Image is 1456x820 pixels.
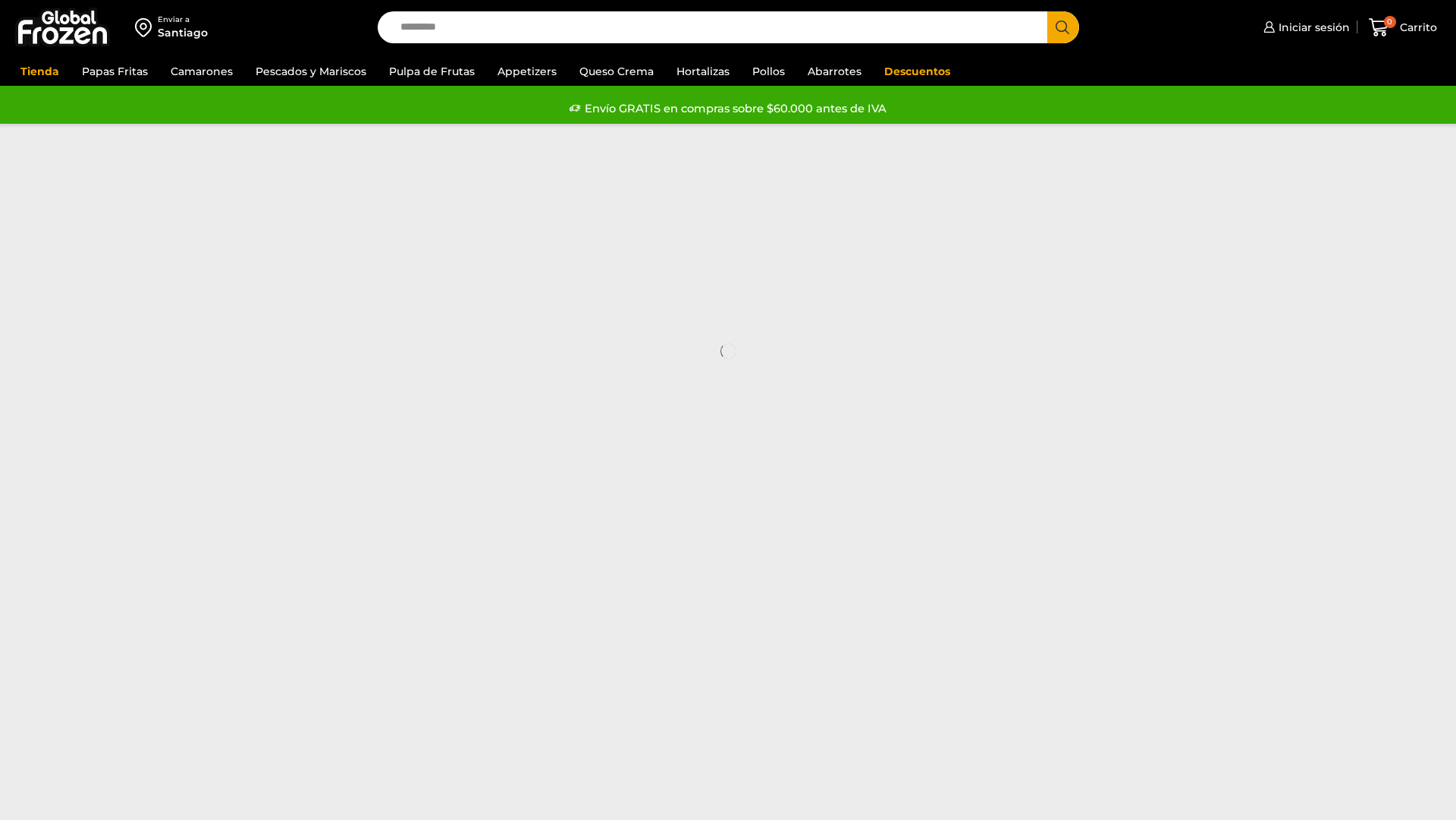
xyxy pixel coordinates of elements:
a: Appetizers [490,57,564,86]
a: Queso Crema [572,57,661,86]
span: 0 [1384,16,1396,28]
a: Pescados y Mariscos [248,57,374,86]
a: Tienda [13,57,67,86]
a: 0 Carrito [1365,10,1441,46]
a: Pulpa de Frutas [381,57,482,86]
span: Carrito [1396,20,1437,35]
div: Santiago [158,25,208,40]
a: Papas Fritas [74,57,155,86]
a: Pollos [745,57,792,86]
div: Enviar a [158,14,208,25]
button: Search button [1047,11,1079,43]
a: Hortalizas [669,57,737,86]
a: Abarrotes [800,57,869,86]
a: Camarones [163,57,240,86]
a: Descuentos [877,57,958,86]
span: Iniciar sesión [1275,20,1350,35]
img: address-field-icon.svg [135,14,158,40]
a: Iniciar sesión [1260,12,1350,43]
